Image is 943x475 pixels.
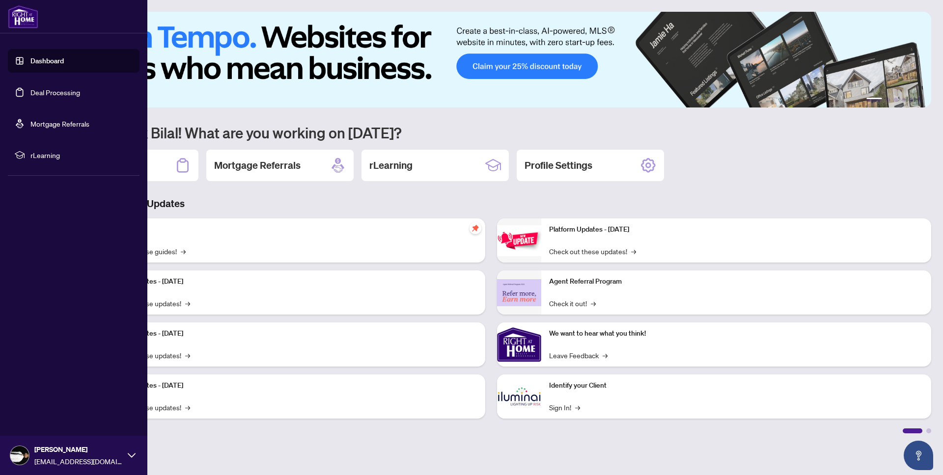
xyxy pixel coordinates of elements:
[894,98,898,102] button: 3
[603,350,608,361] span: →
[902,98,906,102] button: 4
[910,98,914,102] button: 5
[886,98,890,102] button: 2
[8,5,38,28] img: logo
[591,298,596,309] span: →
[51,123,931,142] h1: Welcome back Bilal! What are you working on [DATE]?
[575,402,580,413] span: →
[30,150,133,160] span: rLearning
[34,444,123,455] span: [PERSON_NAME]
[10,446,29,465] img: Profile Icon
[369,158,413,172] h2: rLearning
[470,222,481,234] span: pushpin
[30,88,80,97] a: Deal Processing
[549,246,636,257] a: Check out these updates!→
[30,119,89,128] a: Mortgage Referrals
[185,298,190,309] span: →
[549,298,596,309] a: Check it out!→
[103,224,477,235] p: Self-Help
[904,441,933,470] button: Open asap
[525,158,592,172] h2: Profile Settings
[549,276,923,287] p: Agent Referral Program
[30,56,64,65] a: Dashboard
[181,246,186,257] span: →
[497,322,541,367] img: We want to hear what you think!
[497,225,541,256] img: Platform Updates - June 23, 2025
[549,380,923,391] p: Identify your Client
[549,328,923,339] p: We want to hear what you think!
[866,98,882,102] button: 1
[185,350,190,361] span: →
[103,380,477,391] p: Platform Updates - [DATE]
[214,158,301,172] h2: Mortgage Referrals
[549,350,608,361] a: Leave Feedback→
[497,374,541,419] img: Identify your Client
[51,12,931,107] img: Slide 0
[549,224,923,235] p: Platform Updates - [DATE]
[917,98,921,102] button: 6
[185,402,190,413] span: →
[103,276,477,287] p: Platform Updates - [DATE]
[103,328,477,339] p: Platform Updates - [DATE]
[549,402,580,413] a: Sign In!→
[34,456,123,467] span: [EMAIL_ADDRESS][DOMAIN_NAME]
[631,246,636,257] span: →
[51,197,931,211] h3: Brokerage & Industry Updates
[497,279,541,306] img: Agent Referral Program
